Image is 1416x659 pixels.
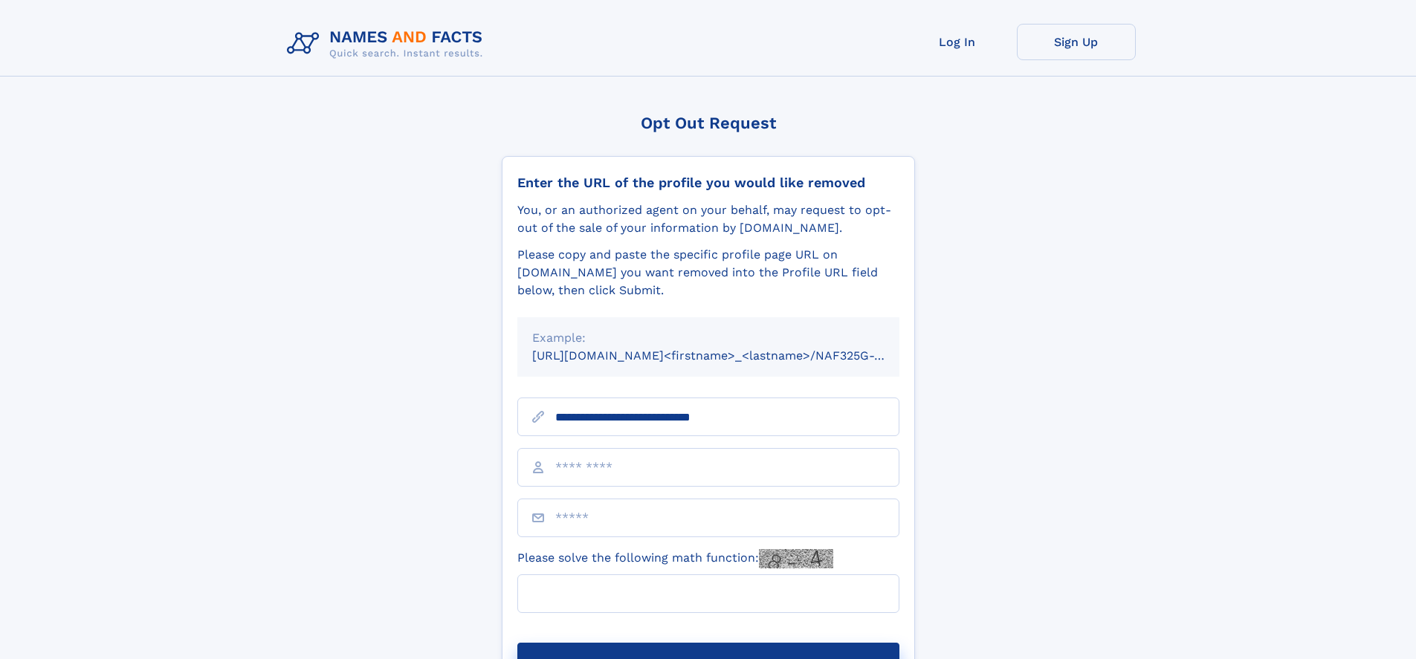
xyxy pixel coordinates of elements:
a: Log In [898,24,1017,60]
img: Logo Names and Facts [281,24,495,64]
div: Please copy and paste the specific profile page URL on [DOMAIN_NAME] you want removed into the Pr... [517,246,899,299]
div: Example: [532,329,885,347]
a: Sign Up [1017,24,1136,60]
div: You, or an authorized agent on your behalf, may request to opt-out of the sale of your informatio... [517,201,899,237]
small: [URL][DOMAIN_NAME]<firstname>_<lastname>/NAF325G-xxxxxxxx [532,348,928,363]
div: Enter the URL of the profile you would like removed [517,175,899,191]
div: Opt Out Request [502,114,915,132]
label: Please solve the following math function: [517,549,833,568]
